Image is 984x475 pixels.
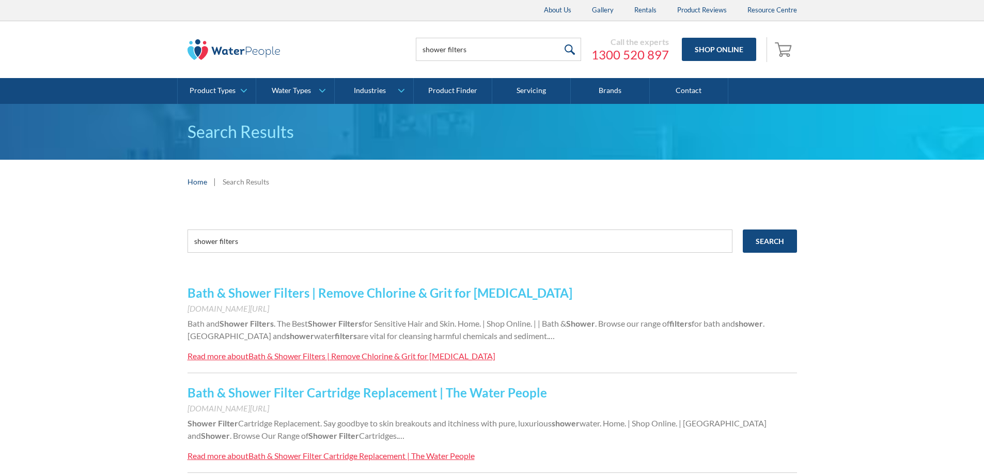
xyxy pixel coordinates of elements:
strong: shower [286,331,314,341]
span: Bath and [188,318,220,328]
img: shopping cart [775,41,794,57]
div: Call the experts [591,37,669,47]
a: Read more aboutBath & Shower Filters | Remove Chlorine & Grit for [MEDICAL_DATA] [188,350,495,362]
div: Bath & Shower Filters | Remove Chlorine & Grit for [MEDICAL_DATA] [248,351,495,361]
span: … [398,431,404,440]
a: Water Types [256,78,334,104]
strong: Shower [308,431,337,440]
div: Search Results [223,176,269,187]
span: . Browse our range of [595,318,669,328]
strong: Shower [566,318,595,328]
div: Read more about [188,451,248,461]
span: . [GEOGRAPHIC_DATA] and [188,318,764,341]
a: Product Finder [414,78,492,104]
input: Search products [416,38,581,61]
span: for Sensitive Hair and Skin. Home. | Shop Online. | | Bath & [362,318,566,328]
input: e.g. chilled water cooler [188,229,732,253]
a: 1300 520 897 [591,47,669,63]
span: Cartridge Replacement. Say goodbye to skin breakouts and itchiness with pure, luxurious [238,418,552,428]
a: Bath & Shower Filter Cartridge Replacement | The Water People [188,385,547,400]
div: Industries [354,86,386,95]
span: . The Best [274,318,308,328]
span: water [314,331,335,341]
strong: Shower [308,318,337,328]
strong: filters [335,331,357,341]
img: The Water People [188,39,280,60]
a: Shop Online [682,38,756,61]
a: Industries [335,78,413,104]
a: Contact [650,78,728,104]
div: [DOMAIN_NAME][URL] [188,302,797,315]
input: Search [743,229,797,253]
div: | [212,175,217,188]
a: Brands [571,78,649,104]
div: Read more about [188,351,248,361]
strong: shower [735,318,763,328]
div: [DOMAIN_NAME][URL] [188,402,797,415]
strong: Filter [339,431,359,440]
strong: Filters [250,318,274,328]
div: Bath & Shower Filter Cartridge Replacement | The Water People [248,451,475,461]
span: . Browse Our Range of [230,431,308,440]
a: Home [188,176,207,187]
strong: Shower [220,318,248,328]
a: Read more aboutBath & Shower Filter Cartridge Replacement | The Water People [188,450,475,462]
span: for bath and [692,318,735,328]
a: Open cart [772,37,797,62]
div: Water Types [272,86,311,95]
span: Cartridges. [359,431,398,440]
strong: Shower [188,418,216,428]
span: are vital for cleansing harmful chemicals and sediment. [357,331,549,341]
span: … [549,331,555,341]
a: Servicing [492,78,571,104]
strong: Shower [201,431,230,440]
strong: shower [552,418,580,428]
a: Product Types [178,78,256,104]
strong: Filters [338,318,362,328]
span: water. Home. | Shop Online. | [GEOGRAPHIC_DATA] and [188,418,767,440]
strong: Filter [218,418,238,428]
div: Product Types [190,86,236,95]
strong: filters [669,318,692,328]
a: Bath & Shower Filters | Remove Chlorine & Grit for [MEDICAL_DATA] [188,285,572,300]
h1: Search Results [188,119,797,144]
